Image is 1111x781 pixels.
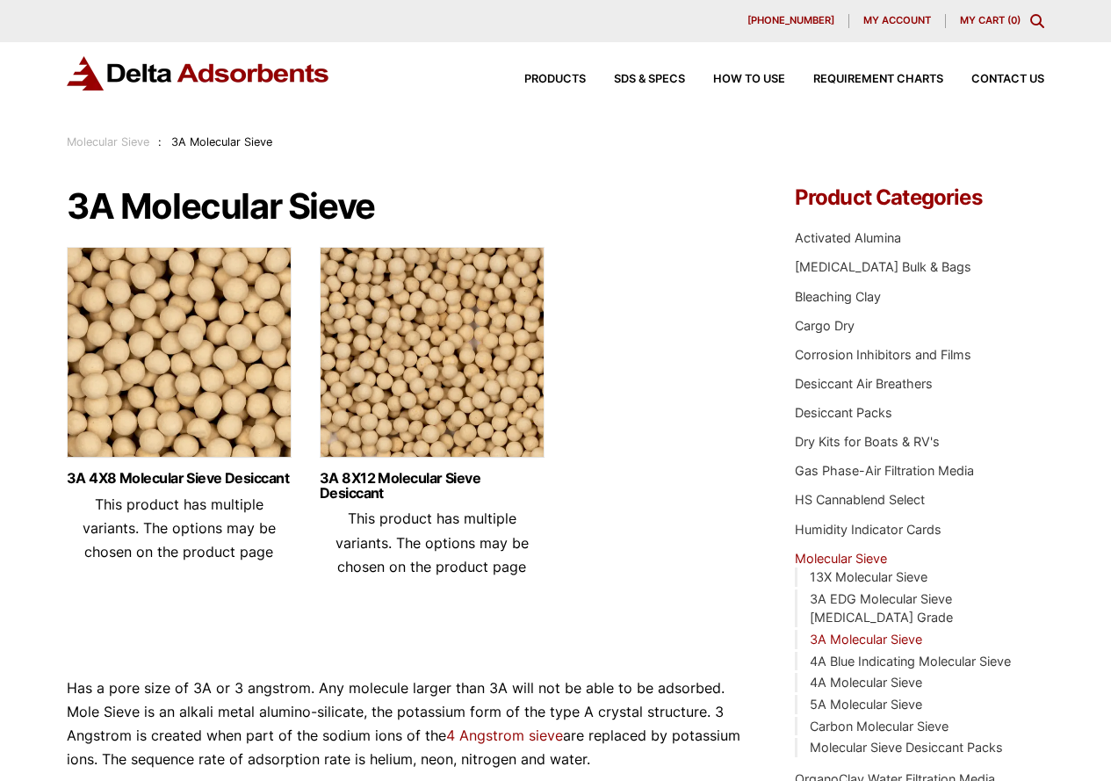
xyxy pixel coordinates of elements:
[795,463,974,478] a: Gas Phase-Air Filtration Media
[795,434,940,449] a: Dry Kits for Boats & RV's
[496,74,586,85] a: Products
[685,74,785,85] a: How to Use
[813,74,943,85] span: Requirement Charts
[320,471,545,501] a: 3A 8X12 Molecular Sieve Desiccant
[785,74,943,85] a: Requirement Charts
[171,135,272,148] span: 3A Molecular Sieve
[943,74,1044,85] a: Contact Us
[810,591,953,626] a: 3A EDG Molecular Sieve [MEDICAL_DATA] Grade
[849,14,946,28] a: My account
[747,16,834,25] span: [PHONE_NUMBER]
[67,56,330,90] img: Delta Adsorbents
[795,187,1044,208] h4: Product Categories
[810,719,949,734] a: Carbon Molecular Sieve
[960,14,1021,26] a: My Cart (0)
[795,376,933,391] a: Desiccant Air Breathers
[83,495,276,560] span: This product has multiple variants. The options may be chosen on the product page
[733,14,849,28] a: [PHONE_NUMBER]
[795,347,971,362] a: Corrosion Inhibitors and Films
[795,492,925,507] a: HS Cannablend Select
[795,522,941,537] a: Humidity Indicator Cards
[795,259,971,274] a: [MEDICAL_DATA] Bulk & Bags
[1030,14,1044,28] div: Toggle Modal Content
[158,135,162,148] span: :
[810,697,922,712] a: 5A Molecular Sieve
[795,289,881,304] a: Bleaching Clay
[795,551,887,566] a: Molecular Sieve
[863,16,931,25] span: My account
[713,74,785,85] span: How to Use
[795,230,901,245] a: Activated Alumina
[795,318,855,333] a: Cargo Dry
[586,74,685,85] a: SDS & SPECS
[810,740,1003,755] a: Molecular Sieve Desiccant Packs
[810,654,1011,669] a: 4A Blue Indicating Molecular Sieve
[795,405,892,420] a: Desiccant Packs
[67,471,292,486] a: 3A 4X8 Molecular Sieve Desiccant
[614,74,685,85] span: SDS & SPECS
[67,187,747,226] h1: 3A Molecular Sieve
[524,74,586,85] span: Products
[67,676,747,772] p: Has a pore size of 3A or 3 angstrom. Any molecule larger than 3A will not be able to be adsorbed....
[1011,14,1017,26] span: 0
[971,74,1044,85] span: Contact Us
[810,569,927,584] a: 13X Molecular Sieve
[67,135,149,148] a: Molecular Sieve
[335,510,529,575] span: This product has multiple variants. The options may be chosen on the product page
[810,632,922,647] a: 3A Molecular Sieve
[810,675,922,690] a: 4A Molecular Sieve
[446,727,563,744] a: 4 Angstrom sieve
